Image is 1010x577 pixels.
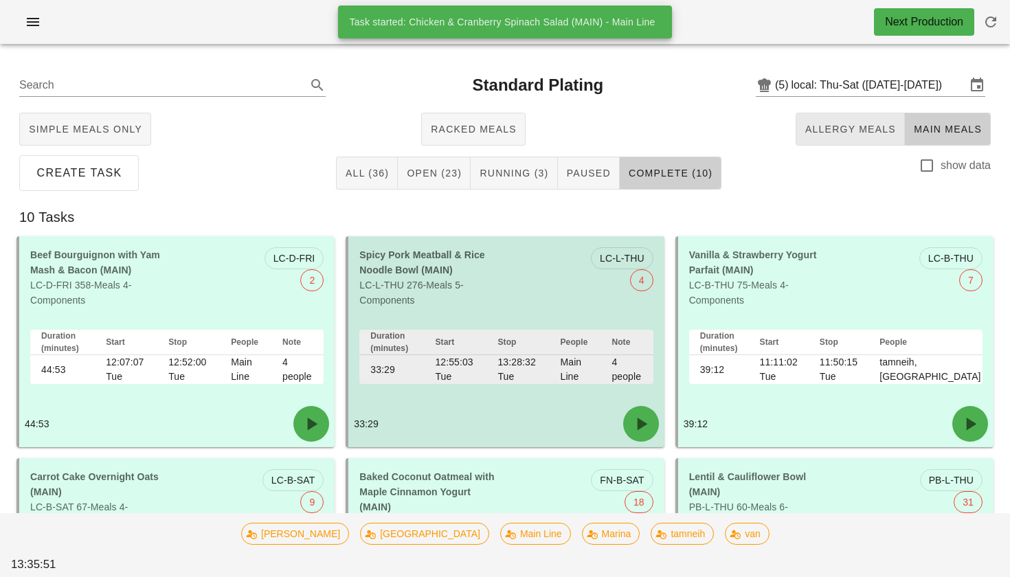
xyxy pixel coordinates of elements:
button: Racked Meals [421,113,526,146]
span: [GEOGRAPHIC_DATA] [369,523,480,544]
th: People [868,330,991,355]
td: 12:07:07 Tue [95,355,157,384]
div: LC-D-FRI 358-Meals 4-Components [22,239,177,316]
th: Duration (minutes) [30,330,95,355]
button: Paused [558,157,620,190]
div: 10 Tasks [8,195,1002,239]
td: 11:50:15 Tue [809,355,868,384]
div: FN-B-SAT 62-Meals 3-Components [351,461,506,553]
span: van [734,523,761,544]
span: Open (23) [406,168,462,179]
td: 12:52:00 Tue [157,355,220,384]
span: 18 [633,492,644,512]
span: All (36) [345,168,389,179]
td: Main Line [550,355,601,384]
td: Main Line [220,355,271,384]
label: show data [941,159,991,172]
td: 4 people [271,355,324,384]
th: Start [749,330,809,355]
td: 11:11:02 Tue [749,355,809,384]
div: 33:29 [348,400,664,447]
th: Stop [486,330,549,355]
span: [PERSON_NAME] [250,523,340,544]
span: Marina [590,523,631,544]
div: LC-B-THU 75-Meals 4-Components [681,239,836,316]
button: All (36) [336,157,398,190]
b: Spicy Pork Meatball & Rice Noodle Bowl (MAIN) [359,249,484,275]
td: tamneih,[GEOGRAPHIC_DATA] [868,355,991,384]
td: 39:12 [689,355,749,384]
span: 7 [968,270,974,291]
div: 44:53 [19,400,335,447]
b: Baked Coconut Oatmeal with Maple Cinnamon Yogurt (MAIN) [359,471,494,512]
div: PB-L-THU 60-Meals 6-Components [681,461,836,538]
button: Create Task [19,155,139,191]
td: 13:28:32 Tue [486,355,549,384]
th: Stop [809,330,868,355]
span: 4 [639,270,644,291]
span: Complete (10) [628,168,712,179]
button: Allergy Meals [796,113,905,146]
td: 44:53 [30,355,95,384]
td: 33:29 [359,355,424,384]
b: Vanilla & Strawberry Yogurt Parfait (MAIN) [689,249,817,275]
button: Main Meals [905,113,991,146]
h2: Standard Plating [473,73,604,98]
span: LC-B-SAT [271,470,315,490]
div: (5) [775,78,792,92]
th: Duration (minutes) [359,330,424,355]
span: 9 [309,492,315,512]
span: Create Task [36,167,122,179]
span: Paused [566,168,611,179]
button: Running (3) [471,157,557,190]
th: Start [95,330,157,355]
span: tamneih [660,523,705,544]
span: PB-L-THU [929,470,974,490]
th: People [220,330,271,355]
div: 39:12 [678,400,994,447]
th: Duration (minutes) [689,330,749,355]
span: LC-B-THU [928,248,974,269]
span: Main Line [508,523,561,544]
td: 12:55:03 Tue [424,355,486,384]
b: Lentil & Cauliflower Bowl (MAIN) [689,471,807,497]
button: Open (23) [398,157,471,190]
div: LC-L-THU 276-Meals 5-Components [351,239,506,316]
th: Note [601,330,653,355]
span: Main Meals [913,124,982,135]
span: Allergy Meals [805,124,896,135]
div: LC-B-SAT 67-Meals 4-Components [22,461,177,538]
th: Note [271,330,324,355]
b: Beef Bourguignon with Yam Mash & Bacon (MAIN) [30,249,160,275]
td: 4 people [601,355,653,384]
span: Running (3) [479,168,548,179]
span: 2 [309,270,315,291]
button: Simple Meals Only [19,113,151,146]
div: Next Production [885,14,963,30]
div: 13:35:51 [8,553,91,576]
div: Task started: Chicken & Cranberry Spinach Salad (MAIN) - Main Line [338,5,666,38]
span: FN-B-SAT [600,470,644,490]
span: Racked Meals [430,124,517,135]
th: Stop [157,330,220,355]
span: Simple Meals Only [28,124,142,135]
th: People [550,330,601,355]
span: 31 [963,492,974,512]
span: LC-D-FRI [273,248,315,269]
b: Carrot Cake Overnight Oats (MAIN) [30,471,159,497]
th: Start [424,330,486,355]
span: LC-L-THU [600,248,644,269]
button: Complete (10) [620,157,721,190]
